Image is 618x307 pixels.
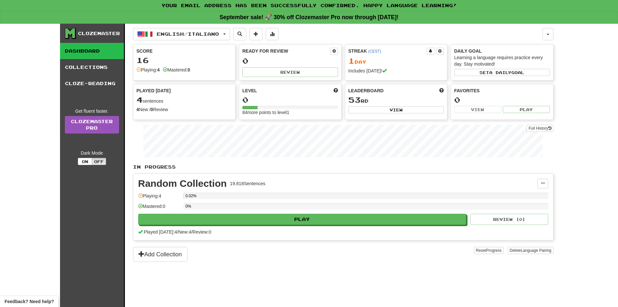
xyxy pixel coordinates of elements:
[188,67,190,72] strong: 0
[348,106,444,113] button: View
[454,48,550,54] div: Daily Goal
[133,247,188,262] button: Add Collection
[138,179,227,188] div: Random Collection
[503,106,550,113] button: Play
[242,96,338,104] div: 0
[192,229,211,235] span: Review: 0
[157,31,219,37] span: English / Italiano
[266,28,279,40] button: More stats
[348,48,427,54] div: Streak
[133,164,553,170] p: In Progress
[242,109,338,116] div: 84 more points to level 1
[242,67,338,77] button: Review
[138,193,180,203] div: Playing: 4
[137,96,232,104] div: sentences
[454,106,501,113] button: View
[242,87,257,94] span: Level
[454,69,550,76] button: Seta dailygoal
[527,125,553,132] button: Full History
[521,248,551,253] span: Language Pairing
[133,28,230,40] button: English/Italiano
[474,247,503,254] button: ResetProgress
[333,87,338,94] span: Score more points to level up
[348,87,384,94] span: Leaderboard
[348,56,355,65] span: 1
[368,49,381,54] a: (CEST)
[242,57,338,65] div: 0
[157,67,160,72] strong: 4
[470,214,548,225] button: Review (0)
[78,30,120,37] div: Clozemaster
[348,68,444,74] div: Includes [DATE]!
[137,56,232,64] div: 16
[65,108,119,114] div: Get fluent faster.
[151,107,153,112] strong: 0
[454,87,550,94] div: Favorites
[348,95,361,104] span: 53
[163,67,190,73] div: Mastered:
[65,116,119,134] a: ClozemasterPro
[138,214,467,225] button: Play
[177,229,178,235] span: /
[65,150,119,156] div: Dark Mode
[220,14,399,20] strong: September sale! 🚀 30% off Clozemaster Pro now through [DATE]!
[454,96,550,104] div: 0
[249,28,262,40] button: Add sentence to collection
[137,95,143,104] span: 4
[191,229,192,235] span: /
[144,229,177,235] span: Played [DATE]: 4
[92,158,106,165] button: Off
[508,247,553,254] button: DeleteLanguage Pairing
[454,54,550,67] div: Learning a language requires practice every day. Stay motivated!
[137,106,232,113] div: New / Review
[233,28,246,40] button: Search sentences
[348,96,444,104] div: rd
[78,158,92,165] button: On
[178,229,191,235] span: New: 4
[137,48,232,54] div: Score
[137,67,160,73] div: Playing:
[348,57,444,65] div: Day
[230,180,265,187] div: 19.818 Sentences
[5,298,54,305] span: Open feedback widget
[138,203,180,214] div: Mastered: 0
[486,248,502,253] span: Progress
[60,43,124,59] a: Dashboard
[242,48,330,54] div: Ready for Review
[137,87,171,94] span: Played [DATE]
[137,107,139,112] strong: 4
[489,70,511,75] span: a daily
[439,87,444,94] span: This week in points, UTC
[60,75,124,92] a: Cloze-Reading
[60,59,124,75] a: Collections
